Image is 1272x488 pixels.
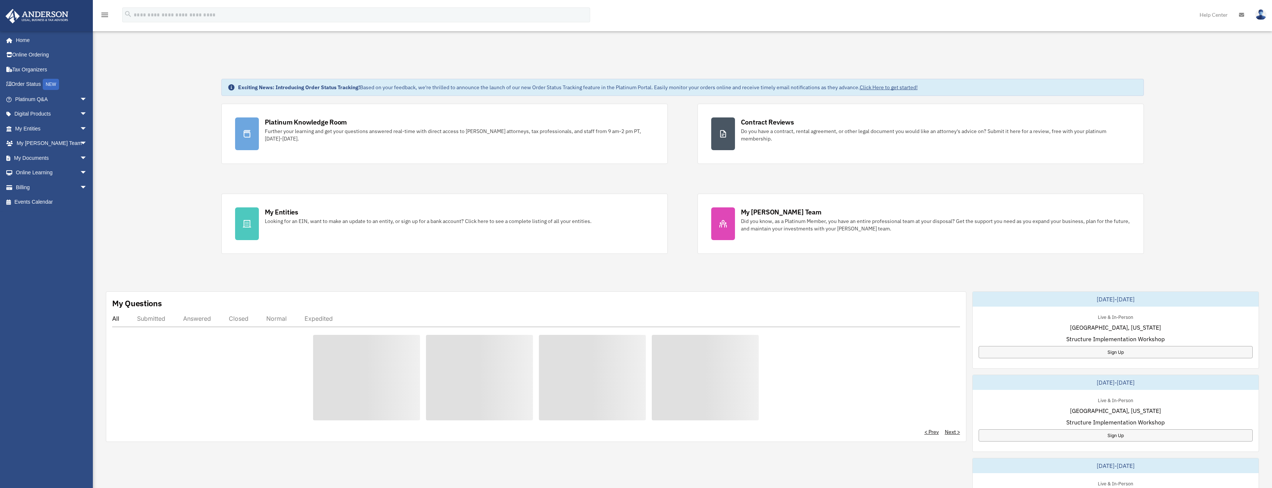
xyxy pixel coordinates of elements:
div: NEW [43,79,59,90]
span: arrow_drop_down [80,151,95,166]
a: Contract Reviews Do you have a contract, rental agreement, or other legal document you would like... [697,104,1144,164]
span: arrow_drop_down [80,165,95,181]
span: arrow_drop_down [80,180,95,195]
div: Contract Reviews [741,117,794,127]
a: Online Learningarrow_drop_down [5,165,98,180]
strong: Exciting News: Introducing Order Status Tracking! [238,84,360,91]
div: Do you have a contract, rental agreement, or other legal document you would like an attorney's ad... [741,127,1130,142]
span: [GEOGRAPHIC_DATA], [US_STATE] [1070,323,1161,332]
i: menu [100,10,109,19]
a: Home [5,33,95,48]
div: My Questions [112,298,162,309]
div: Expedited [305,315,333,322]
a: Sign Up [979,429,1253,442]
span: arrow_drop_down [80,92,95,107]
a: Platinum Q&Aarrow_drop_down [5,92,98,107]
div: Submitted [137,315,165,322]
div: Live & In-Person [1092,313,1139,320]
a: My Documentsarrow_drop_down [5,151,98,165]
div: All [112,315,119,322]
div: [DATE]-[DATE] [973,458,1259,473]
a: Digital Productsarrow_drop_down [5,107,98,122]
div: [DATE]-[DATE] [973,375,1259,390]
a: Next > [945,428,960,436]
div: Normal [266,315,287,322]
a: Click Here to get started! [860,84,918,91]
a: My [PERSON_NAME] Team Did you know, as a Platinum Member, you have an entire professional team at... [697,194,1144,254]
a: My [PERSON_NAME] Teamarrow_drop_down [5,136,98,151]
img: Anderson Advisors Platinum Portal [3,9,71,23]
a: Order StatusNEW [5,77,98,92]
a: My Entities Looking for an EIN, want to make an update to an entity, or sign up for a bank accoun... [221,194,668,254]
div: Platinum Knowledge Room [265,117,347,127]
span: arrow_drop_down [80,136,95,151]
div: Further your learning and get your questions answered real-time with direct access to [PERSON_NAM... [265,127,654,142]
i: search [124,10,132,18]
div: Based on your feedback, we're thrilled to announce the launch of our new Order Status Tracking fe... [238,84,918,91]
a: menu [100,13,109,19]
div: Answered [183,315,211,322]
div: Live & In-Person [1092,396,1139,404]
a: Events Calendar [5,195,98,210]
a: My Entitiesarrow_drop_down [5,121,98,136]
span: Structure Implementation Workshop [1066,418,1165,427]
a: Billingarrow_drop_down [5,180,98,195]
div: Closed [229,315,248,322]
span: Structure Implementation Workshop [1066,335,1165,343]
div: Did you know, as a Platinum Member, you have an entire professional team at your disposal? Get th... [741,217,1130,232]
a: Online Ordering [5,48,98,62]
div: Live & In-Person [1092,479,1139,487]
a: Platinum Knowledge Room Further your learning and get your questions answered real-time with dire... [221,104,668,164]
span: [GEOGRAPHIC_DATA], [US_STATE] [1070,406,1161,415]
a: < Prev [924,428,939,436]
a: Tax Organizers [5,62,98,77]
a: Sign Up [979,346,1253,358]
div: [DATE]-[DATE] [973,292,1259,307]
span: arrow_drop_down [80,107,95,122]
span: arrow_drop_down [80,121,95,136]
div: My Entities [265,207,298,217]
img: User Pic [1255,9,1266,20]
div: My [PERSON_NAME] Team [741,207,822,217]
div: Looking for an EIN, want to make an update to an entity, or sign up for a bank account? Click her... [265,217,592,225]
